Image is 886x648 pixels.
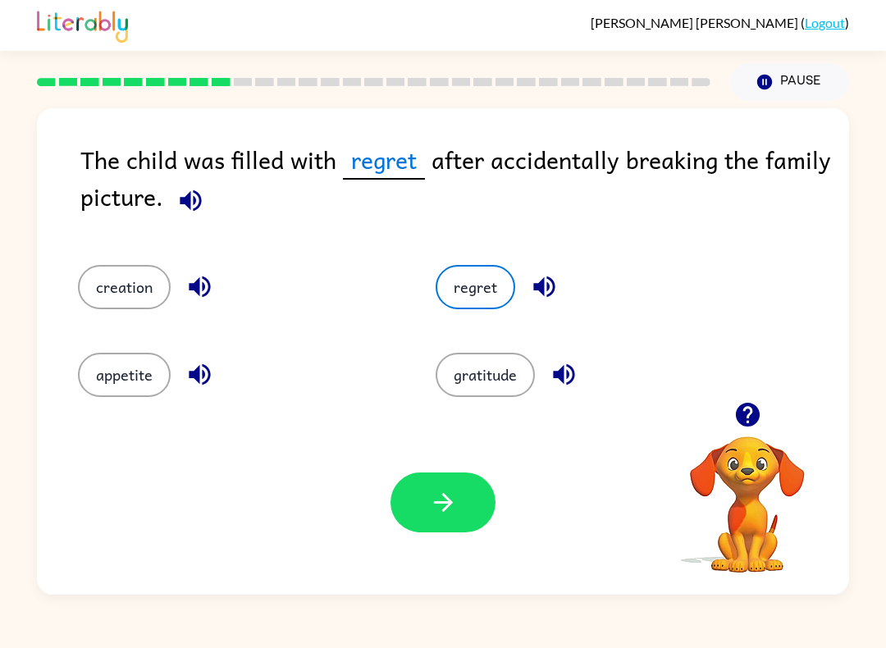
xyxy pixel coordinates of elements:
[78,265,171,309] button: creation
[78,353,171,397] button: appetite
[80,141,849,232] div: The child was filled with after accidentally breaking the family picture.
[37,7,128,43] img: Literably
[591,15,849,30] div: ( )
[436,265,515,309] button: regret
[805,15,845,30] a: Logout
[730,63,849,101] button: Pause
[343,141,425,180] span: regret
[665,411,829,575] video: Your browser must support playing .mp4 files to use Literably. Please try using another browser.
[436,353,535,397] button: gratitude
[591,15,801,30] span: [PERSON_NAME] [PERSON_NAME]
